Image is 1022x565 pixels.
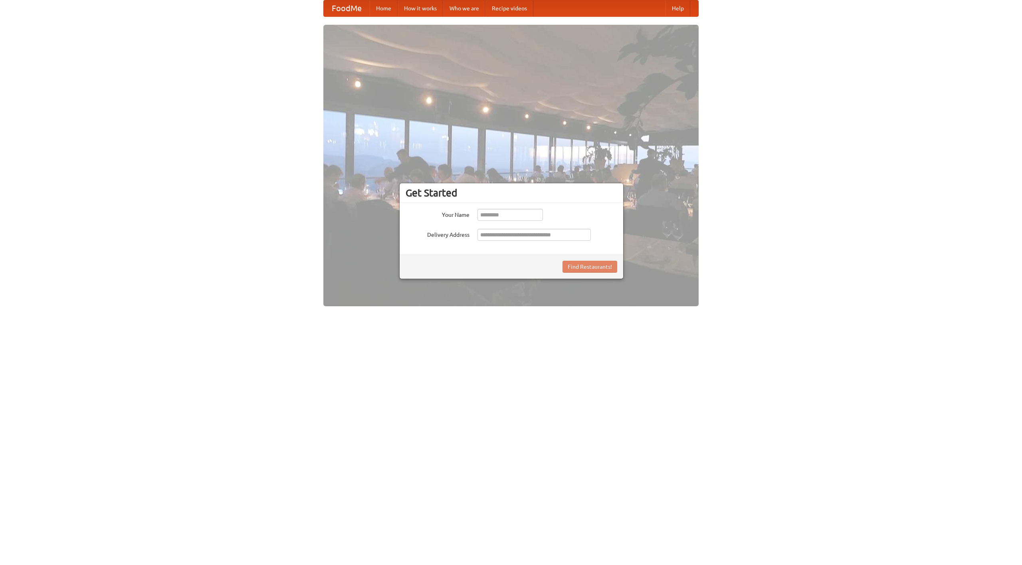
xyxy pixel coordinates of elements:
button: Find Restaurants! [562,261,617,273]
label: Your Name [406,209,469,219]
label: Delivery Address [406,229,469,239]
a: Help [665,0,690,16]
a: FoodMe [324,0,370,16]
a: Who we are [443,0,485,16]
a: Home [370,0,398,16]
a: How it works [398,0,443,16]
a: Recipe videos [485,0,533,16]
h3: Get Started [406,187,617,199]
